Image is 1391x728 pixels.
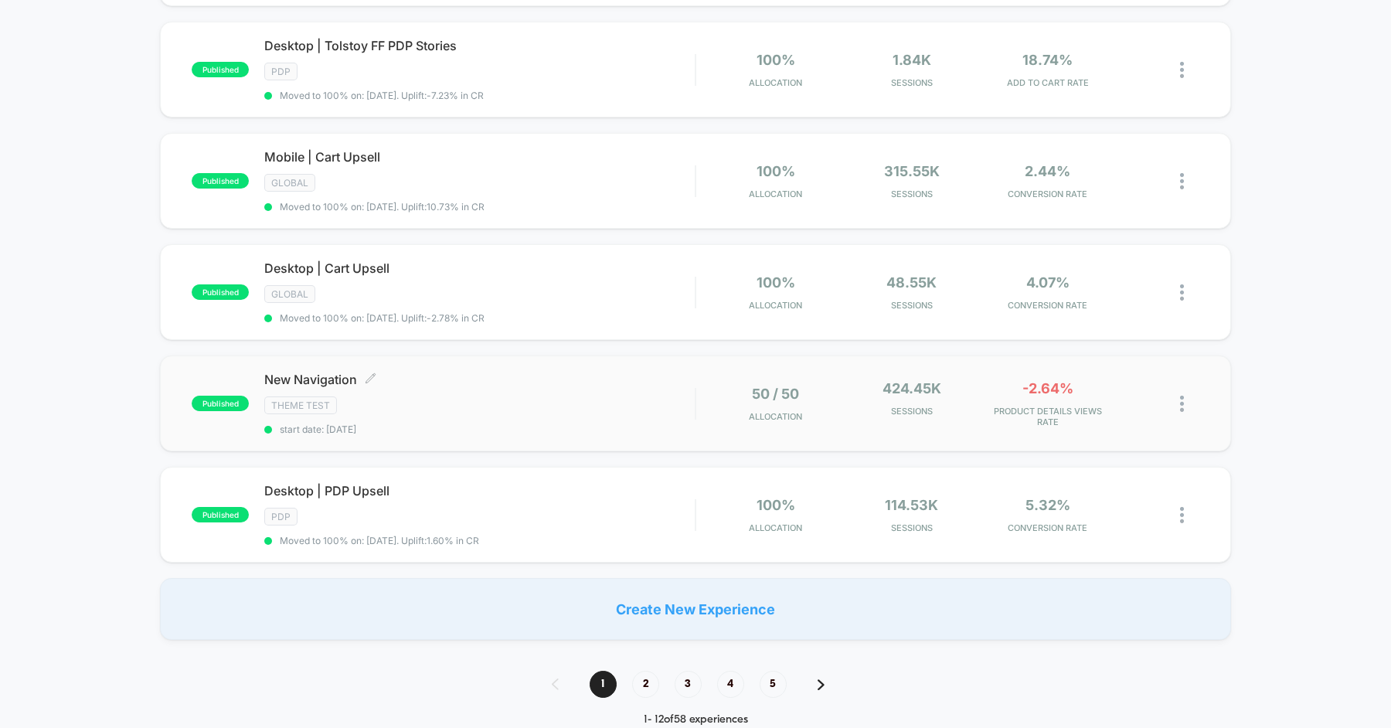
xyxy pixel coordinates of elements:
[192,507,249,522] span: published
[984,189,1112,199] span: CONVERSION RATE
[264,372,695,387] span: New Navigation
[632,671,659,698] span: 2
[749,300,802,311] span: Allocation
[848,522,976,533] span: Sessions
[1180,284,1184,301] img: close
[1180,173,1184,189] img: close
[280,201,485,213] span: Moved to 100% on: [DATE] . Uplift: 10.73% in CR
[757,52,795,68] span: 100%
[717,671,744,698] span: 4
[536,713,855,726] div: 1 - 12 of 58 experiences
[848,189,976,199] span: Sessions
[1025,497,1070,513] span: 5.32%
[984,77,1112,88] span: ADD TO CART RATE
[192,396,249,411] span: published
[192,62,249,77] span: published
[757,497,795,513] span: 100%
[264,396,337,414] span: Theme Test
[264,38,695,53] span: Desktop | Tolstoy FF PDP Stories
[749,522,802,533] span: Allocation
[893,52,931,68] span: 1.84k
[1022,52,1073,68] span: 18.74%
[280,312,485,324] span: Moved to 100% on: [DATE] . Uplift: -2.78% in CR
[757,163,795,179] span: 100%
[883,380,941,396] span: 424.45k
[1180,62,1184,78] img: close
[675,671,702,698] span: 3
[848,300,976,311] span: Sessions
[264,483,695,498] span: Desktop | PDP Upsell
[757,274,795,291] span: 100%
[749,77,802,88] span: Allocation
[818,679,825,690] img: pagination forward
[264,260,695,276] span: Desktop | Cart Upsell
[984,522,1112,533] span: CONVERSION RATE
[160,578,1231,640] div: Create New Experience
[848,77,976,88] span: Sessions
[884,163,940,179] span: 315.55k
[760,671,787,698] span: 5
[264,508,298,526] span: PDP
[1180,507,1184,523] img: close
[848,406,976,417] span: Sessions
[752,386,799,402] span: 50 / 50
[590,671,617,698] span: 1
[984,300,1112,311] span: CONVERSION RATE
[264,174,315,192] span: GLOBAL
[264,424,695,435] span: start date: [DATE]
[749,189,802,199] span: Allocation
[1180,396,1184,412] img: close
[264,63,298,80] span: PDP
[749,411,802,422] span: Allocation
[1025,163,1070,179] span: 2.44%
[885,497,938,513] span: 114.53k
[1022,380,1073,396] span: -2.64%
[280,90,484,101] span: Moved to 100% on: [DATE] . Uplift: -7.23% in CR
[192,284,249,300] span: published
[264,285,315,303] span: GLOBAL
[984,406,1112,427] span: PRODUCT DETAILS VIEWS RATE
[264,149,695,165] span: Mobile | Cart Upsell
[192,173,249,189] span: published
[886,274,937,291] span: 48.55k
[1026,274,1070,291] span: 4.07%
[280,535,479,546] span: Moved to 100% on: [DATE] . Uplift: 1.60% in CR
